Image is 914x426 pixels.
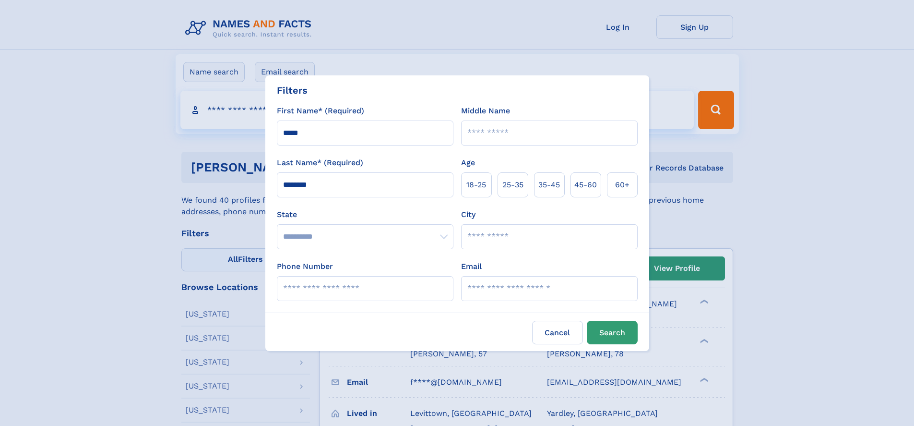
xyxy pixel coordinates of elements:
[277,209,453,220] label: State
[277,157,363,169] label: Last Name* (Required)
[277,261,333,272] label: Phone Number
[461,261,482,272] label: Email
[532,321,583,344] label: Cancel
[538,179,560,191] span: 35‑45
[587,321,638,344] button: Search
[461,209,475,220] label: City
[615,179,629,191] span: 60+
[466,179,486,191] span: 18‑25
[277,83,308,97] div: Filters
[461,157,475,169] label: Age
[502,179,523,191] span: 25‑35
[574,179,597,191] span: 45‑60
[461,105,510,117] label: Middle Name
[277,105,364,117] label: First Name* (Required)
